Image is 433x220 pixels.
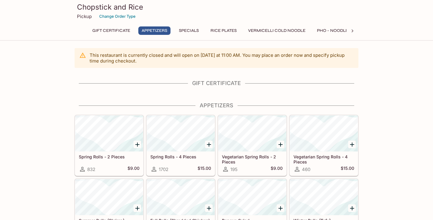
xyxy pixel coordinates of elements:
div: Fall Rolls (Shredded Chicken) [147,179,215,215]
button: Gift Certificate [89,26,134,35]
button: Add Winter Rolls (Tofu) [348,204,356,212]
button: Add Vegetarian Spring Rolls - 4 Pieces [348,141,356,148]
div: Vegetarian Spring Rolls - 4 Pieces [290,115,358,151]
button: Add Spring Rolls - 2 Pieces [134,141,141,148]
a: Spring Rolls - 4 Pieces1702$15.00 [146,115,215,176]
div: Papaya Salad [218,179,286,215]
h5: $9.00 [127,166,140,173]
button: Change Order Type [97,12,138,21]
button: Add Spring Rolls - 4 Pieces [205,141,213,148]
button: Rice Plates [207,26,240,35]
h3: Chopstick and Rice [77,2,356,12]
button: Add Vegetarian Spring Rolls - 2 Pieces [277,141,284,148]
button: Add Summer Rolls (Shrimp) [134,204,141,212]
button: Appetizers [138,26,170,35]
p: Pickup [77,14,92,19]
h4: Appetizers [75,102,358,109]
h4: Gift Certificate [75,80,358,87]
h5: $9.00 [271,166,283,173]
h5: Spring Rolls - 2 Pieces [79,154,140,159]
h5: $15.00 [341,166,354,173]
a: Vegetarian Spring Rolls - 4 Pieces460$15.00 [290,115,358,176]
span: 195 [230,167,238,172]
div: Spring Rolls - 4 Pieces [147,115,215,151]
button: Specials [175,26,202,35]
div: Vegetarian Spring Rolls - 2 Pieces [218,115,286,151]
button: Pho - Noodle Soup [314,26,364,35]
h5: $15.00 [198,166,211,173]
a: Vegetarian Spring Rolls - 2 Pieces195$9.00 [218,115,287,176]
button: Vermicelli Cold Noodle [245,26,309,35]
h5: Spring Rolls - 4 Pieces [150,154,211,159]
div: Summer Rolls (Shrimp) [75,179,143,215]
div: Winter Rolls (Tofu) [290,179,358,215]
div: Spring Rolls - 2 Pieces [75,115,143,151]
h5: Vegetarian Spring Rolls - 4 Pieces [293,154,354,164]
span: 1702 [159,167,168,172]
a: Spring Rolls - 2 Pieces832$9.00 [75,115,143,176]
p: This restaurant is currently closed and will open on [DATE] at 11:00 AM . You may place an order ... [90,52,354,64]
button: Add Fall Rolls (Shredded Chicken) [205,204,213,212]
button: Add Papaya Salad [277,204,284,212]
span: 460 [302,167,310,172]
h5: Vegetarian Spring Rolls - 2 Pieces [222,154,283,164]
span: 832 [87,167,95,172]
